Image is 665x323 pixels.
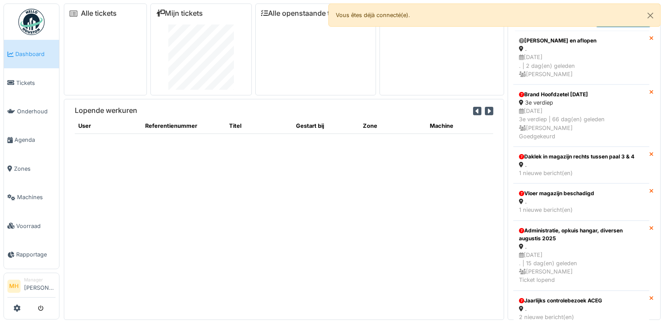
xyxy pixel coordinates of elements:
div: Vous êtes déjà connecté(e). [328,4,661,27]
th: Gestart bij [292,118,359,134]
span: Onderhoud [17,107,56,116]
div: 1 nieuwe bericht(en) [519,169,644,177]
div: . [519,161,644,169]
div: [PERSON_NAME] en aflopen [519,37,644,45]
a: Onderhoud [4,97,59,126]
a: Vloer magazijn beschadigd . 1 nieuwe bericht(en) [513,183,649,220]
span: Tickets [16,79,56,87]
a: MH Manager[PERSON_NAME] [7,277,56,298]
li: MH [7,280,21,293]
div: Jaarlijks controlebezoek ACEG [519,297,644,305]
a: Zones [4,154,59,183]
span: translation missing: nl.shared.user [78,123,91,129]
button: Close [641,4,660,27]
li: [PERSON_NAME] [24,277,56,295]
div: 1 nieuwe bericht(en) [519,206,644,214]
div: [DATE] . | 2 dag(en) geleden [PERSON_NAME] [519,53,644,78]
span: Agenda [14,136,56,144]
a: [PERSON_NAME] en aflopen . [DATE]. | 2 dag(en) geleden [PERSON_NAME] [513,31,649,84]
div: . [519,305,644,313]
th: Zone [359,118,426,134]
div: . [519,197,644,206]
img: Badge_color-CXgf-gQk.svg [18,9,45,35]
a: Agenda [4,126,59,154]
a: Mijn tickets [156,9,203,18]
span: Dashboard [15,50,56,58]
a: Rapportage [4,240,59,269]
th: Titel [226,118,292,134]
a: Voorraad [4,211,59,240]
a: Alle tickets [81,9,117,18]
div: 2 nieuwe bericht(en) [519,313,644,321]
div: 3e verdiep [519,98,644,107]
h6: Lopende werkuren [75,106,137,115]
th: Referentienummer [142,118,225,134]
a: Brand Hoofdzetel [DATE] 3e verdiep [DATE]3e verdiep | 66 dag(en) geleden [PERSON_NAME]Goedgekeurd [513,84,649,147]
div: Administratie, opkuis hangar, diversen augustis 2025 [519,227,644,242]
span: Rapportage [16,250,56,259]
span: Machines [17,193,56,201]
a: Tickets [4,68,59,97]
a: Daklek in magazijn rechts tussen paal 3 & 4 . 1 nieuwe bericht(en) [513,147,649,183]
span: Voorraad [16,222,56,230]
a: Machines [4,183,59,211]
a: Administratie, opkuis hangar, diversen augustis 2025 . [DATE]. | 15 dag(en) geleden [PERSON_NAME]... [513,221,649,291]
div: Brand Hoofdzetel [DATE] [519,91,644,98]
a: Dashboard [4,40,59,68]
div: Manager [24,277,56,283]
div: Daklek in magazijn rechts tussen paal 3 & 4 [519,153,644,161]
div: Vloer magazijn beschadigd [519,190,644,197]
span: Zones [14,165,56,173]
div: . [519,242,644,251]
div: [DATE] . | 15 dag(en) geleden [PERSON_NAME] Ticket lopend [519,251,644,284]
div: . [519,45,644,53]
th: Machine [426,118,493,134]
a: Alle openstaande taken [261,9,346,18]
div: [DATE] 3e verdiep | 66 dag(en) geleden [PERSON_NAME] Goedgekeurd [519,107,644,140]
